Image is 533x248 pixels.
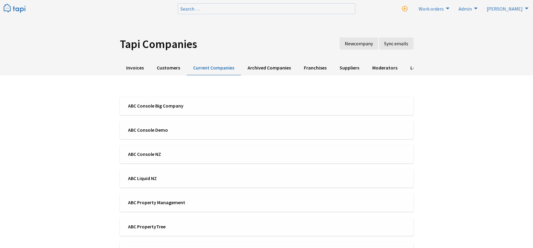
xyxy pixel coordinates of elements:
[128,199,263,206] span: ABC Property Management
[120,217,413,236] a: ABC PropertyTree
[241,61,297,76] a: Archived Companies
[128,127,263,133] span: ABC Console Demo
[120,169,413,188] a: ABC Liquid NZ
[120,145,413,163] a: ABC Console NZ
[415,4,451,13] a: Work orders
[180,6,200,12] span: Search …
[483,4,530,13] a: [PERSON_NAME]
[487,6,523,12] span: [PERSON_NAME]
[419,6,444,12] span: Work orders
[379,37,413,50] a: Sync emails
[128,223,263,230] span: ABC PropertyTree
[333,61,366,76] a: Suppliers
[455,4,479,13] a: Admin
[128,151,263,157] span: ABC Console NZ
[483,4,530,13] li: Josh
[120,193,413,212] a: ABC Property Management
[297,61,333,76] a: Franchises
[404,61,440,76] a: Lost Issues
[150,61,187,76] a: Customers
[120,97,413,115] a: ABC Console Big Company
[459,6,472,12] span: Admin
[354,40,373,47] span: company
[128,175,263,182] span: ABC Liquid NZ
[128,102,263,109] span: ABC Console Big Company
[120,121,413,139] a: ABC Console Demo
[120,37,292,51] h1: Tapi Companies
[120,61,150,76] a: Invoices
[4,4,25,14] img: Tapi logo
[402,6,408,12] i: New work order
[340,37,378,50] a: New
[187,61,241,76] a: Current Companies
[366,61,404,76] a: Moderators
